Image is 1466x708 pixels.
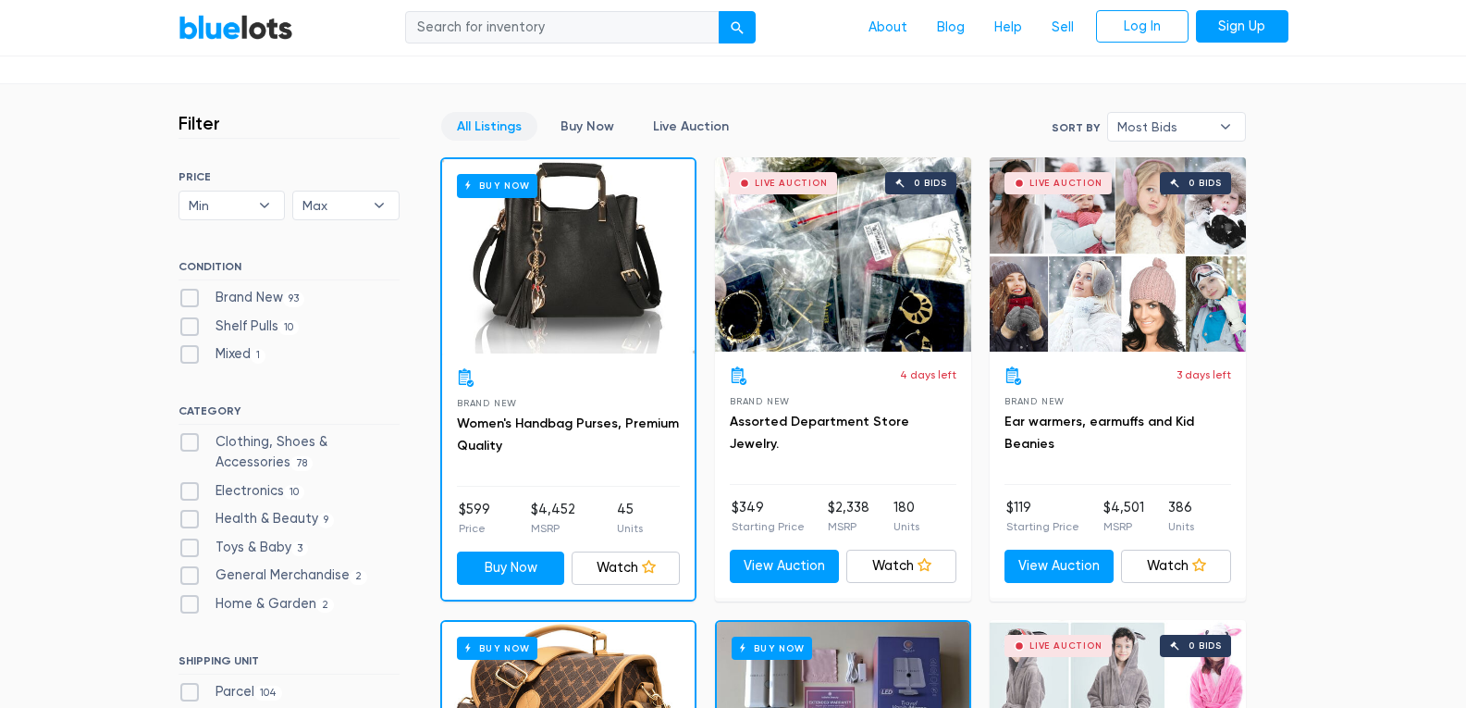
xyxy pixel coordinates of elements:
[1029,179,1103,188] div: Live Auction
[1189,179,1222,188] div: 0 bids
[441,112,537,141] a: All Listings
[179,594,335,615] label: Home & Garden
[179,260,400,280] h6: CONDITION
[179,404,400,425] h6: CATEGORY
[1103,498,1144,535] li: $4,501
[1004,550,1115,583] a: View Auction
[360,192,399,219] b: ▾
[254,686,283,701] span: 104
[730,414,909,452] a: Assorted Department Store Jewelry.
[179,170,400,183] h6: PRICE
[283,292,305,306] span: 93
[1004,414,1194,452] a: Ear warmers, earmuffs and Kid Beanies
[617,500,643,537] li: 45
[457,552,565,585] a: Buy Now
[278,320,300,335] span: 10
[302,192,363,219] span: Max
[318,513,335,528] span: 9
[730,550,840,583] a: View Auction
[979,10,1037,45] a: Help
[846,550,956,583] a: Watch
[179,565,368,586] label: General Merchandise
[732,498,805,535] li: $349
[179,112,220,134] h3: Filter
[179,481,305,502] label: Electronics
[350,570,368,585] span: 2
[251,349,266,364] span: 1
[179,317,300,337] label: Shelf Pulls
[405,11,720,44] input: Search for inventory
[755,179,828,188] div: Live Auction
[1006,518,1079,535] p: Starting Price
[1029,641,1103,651] div: Live Auction
[1168,518,1194,535] p: Units
[1006,498,1079,535] li: $119
[617,520,643,537] p: Units
[854,10,922,45] a: About
[914,179,947,188] div: 0 bids
[1117,113,1210,141] span: Most Bids
[1196,10,1288,43] a: Sign Up
[732,637,812,660] h6: Buy Now
[1168,498,1194,535] li: 386
[1189,641,1222,651] div: 0 bids
[1004,396,1065,406] span: Brand New
[457,398,517,408] span: Brand New
[1206,113,1245,141] b: ▾
[179,344,266,365] label: Mixed
[179,288,305,308] label: Brand New
[284,485,305,500] span: 10
[730,396,790,406] span: Brand New
[442,159,695,354] a: Buy Now
[459,500,490,537] li: $599
[545,112,630,141] a: Buy Now
[893,518,919,535] p: Units
[179,682,283,702] label: Parcel
[457,174,537,197] h6: Buy Now
[1096,10,1189,43] a: Log In
[179,538,309,558] label: Toys & Baby
[1037,10,1089,45] a: Sell
[179,509,335,529] label: Health & Beauty
[572,552,680,585] a: Watch
[990,157,1246,352] a: Live Auction 0 bids
[457,637,537,660] h6: Buy Now
[316,598,335,613] span: 2
[245,192,284,219] b: ▾
[1052,119,1100,136] label: Sort By
[900,366,956,383] p: 4 days left
[179,654,400,675] h6: SHIPPING UNIT
[715,157,971,352] a: Live Auction 0 bids
[179,432,400,472] label: Clothing, Shoes & Accessories
[828,498,869,535] li: $2,338
[732,518,805,535] p: Starting Price
[1103,518,1144,535] p: MSRP
[531,520,575,537] p: MSRP
[828,518,869,535] p: MSRP
[893,498,919,535] li: 180
[1121,550,1231,583] a: Watch
[531,500,575,537] li: $4,452
[457,416,679,453] a: Women's Handbag Purses, Premium Quality
[291,541,309,556] span: 3
[179,14,293,41] a: BlueLots
[637,112,745,141] a: Live Auction
[290,456,314,471] span: 78
[922,10,979,45] a: Blog
[459,520,490,537] p: Price
[189,192,250,219] span: Min
[1176,366,1231,383] p: 3 days left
